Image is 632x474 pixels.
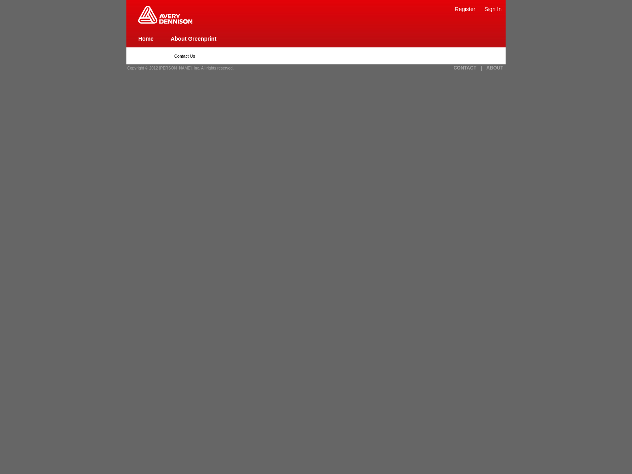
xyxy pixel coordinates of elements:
a: Sign In [484,6,502,12]
a: Home [138,36,154,42]
a: | [481,65,482,71]
a: Register [455,6,475,12]
a: CONTACT [453,65,476,71]
p: Contact Us [174,54,458,58]
span: Copyright © 2012 [PERSON_NAME], Inc. All rights reserved. [127,66,234,70]
img: Home [138,6,192,24]
a: Greenprint [138,20,192,24]
a: ABOUT [486,65,503,71]
a: About Greenprint [171,36,216,42]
